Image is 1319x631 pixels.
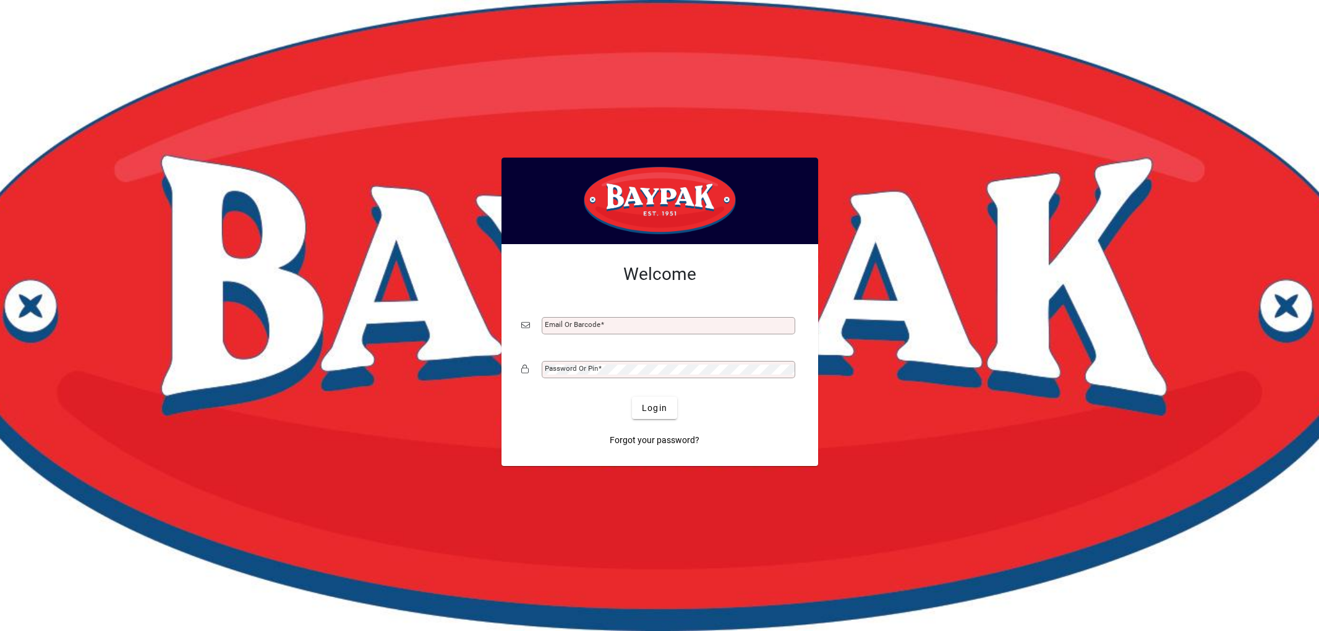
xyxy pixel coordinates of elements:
[610,434,699,447] span: Forgot your password?
[545,320,600,329] mat-label: Email or Barcode
[545,364,598,373] mat-label: Password or Pin
[642,402,667,415] span: Login
[632,397,677,419] button: Login
[605,429,704,451] a: Forgot your password?
[521,264,798,285] h2: Welcome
